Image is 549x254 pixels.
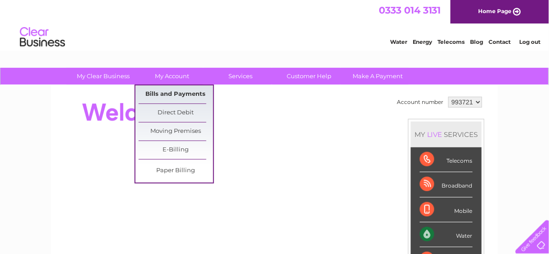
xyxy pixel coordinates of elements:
div: Broadband [420,172,473,197]
a: Energy [413,38,433,45]
div: Clear Business is a trading name of Verastar Limited (registered in [GEOGRAPHIC_DATA] No. 3667643... [62,5,489,44]
a: Direct Debit [139,104,213,122]
a: Water [390,38,407,45]
a: Paper Billing [139,162,213,180]
a: Moving Premises [139,122,213,141]
div: MY SERVICES [411,122,482,147]
a: Log out [519,38,540,45]
img: logo.png [19,24,65,51]
a: Telecoms [438,38,465,45]
a: E-Billing [139,141,213,159]
div: LIVE [425,130,444,139]
div: Water [420,222,473,247]
a: My Account [135,68,209,85]
div: Mobile [420,198,473,222]
a: Services [204,68,278,85]
a: Bills and Payments [139,85,213,103]
a: Blog [470,38,484,45]
a: Customer Help [272,68,347,85]
a: My Clear Business [66,68,141,85]
a: 0333 014 3131 [379,5,441,16]
a: Make A Payment [341,68,415,85]
a: Contact [489,38,511,45]
div: Telecoms [420,147,473,172]
td: Account number [395,94,446,110]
